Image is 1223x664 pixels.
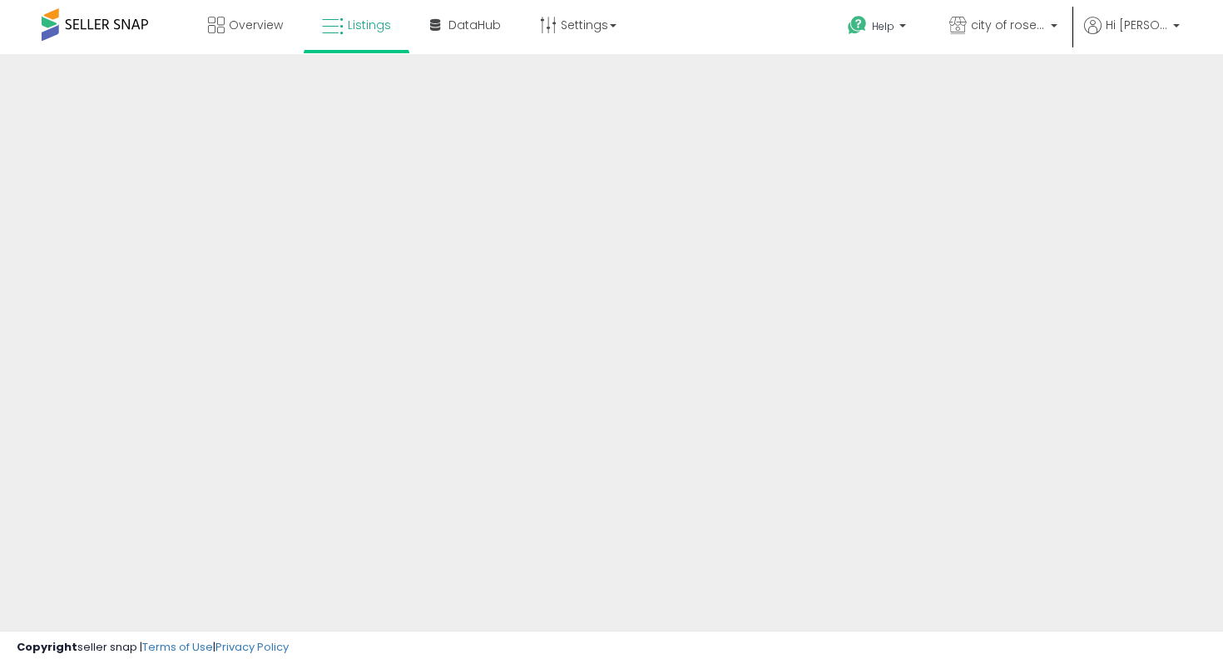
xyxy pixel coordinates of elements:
span: Overview [229,17,283,33]
a: Privacy Policy [215,639,289,655]
span: city of roses distributors llc [971,17,1046,33]
span: Hi [PERSON_NAME] [1106,17,1168,33]
span: Listings [348,17,391,33]
span: Help [872,19,894,33]
a: Terms of Use [142,639,213,655]
strong: Copyright [17,639,77,655]
i: Get Help [847,15,868,36]
span: DataHub [448,17,501,33]
div: seller snap | | [17,640,289,656]
a: Hi [PERSON_NAME] [1084,17,1180,54]
a: Help [834,2,923,54]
